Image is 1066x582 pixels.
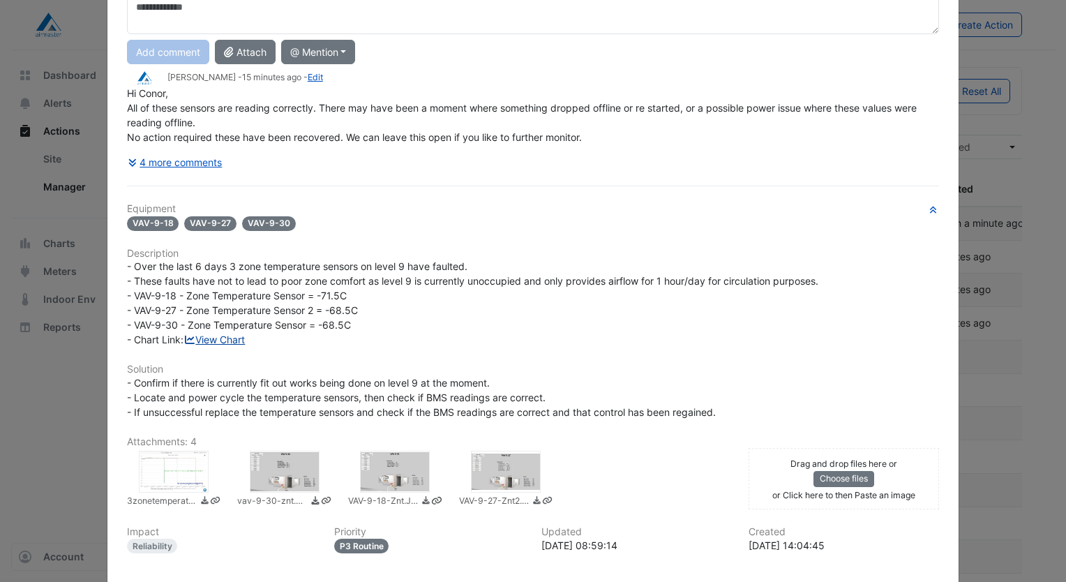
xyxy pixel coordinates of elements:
small: [PERSON_NAME] - - [167,71,323,84]
small: or Click here to then Paste an image [772,490,915,500]
small: vav-9-30-znt.JPG [237,495,307,509]
a: Copy link to clipboard [321,495,331,509]
div: [DATE] 14:04:45 [749,538,939,553]
div: P3 Routine [334,539,389,553]
div: Reliability [127,539,178,553]
span: VAV-9-30 [242,216,296,231]
h6: Equipment [127,203,939,215]
a: Edit [308,72,323,82]
small: VAV-9-18-Znt.JPG [348,495,418,509]
a: Copy link to clipboard [431,495,442,509]
small: VAV-9-27-Znt2.JPG [459,495,529,509]
button: @ Mention [281,40,356,64]
a: View Chart [183,334,246,345]
a: Download [200,495,210,509]
a: Copy link to clipboard [542,495,553,509]
div: VAV-9-18-Znt.JPG [360,451,430,493]
span: 2025-10-10 08:59:11 [242,72,301,82]
span: VAV-9-18 [127,216,179,231]
div: 3zonetemperatures.JPG [139,451,209,493]
button: 4 more comments [127,150,223,174]
a: Download [421,495,431,509]
a: Copy link to clipboard [210,495,220,509]
h6: Updated [541,526,732,538]
a: Download [310,495,320,509]
span: Hi Conor, All of these sensors are reading correctly. There may have been a moment where somethin... [127,87,919,143]
h6: Impact [127,526,317,538]
div: vav-9-30-znt.JPG [250,451,320,493]
div: [DATE] 08:59:14 [541,538,732,553]
button: Choose files [813,471,874,486]
span: - Confirm if there is currently fit out works being done on level 9 at the moment. - Locate and p... [127,377,716,418]
small: 3zonetemperatures.JPG [127,495,197,509]
button: Attach [215,40,276,64]
h6: Description [127,248,939,260]
small: Drag and drop files here or [790,458,897,469]
img: Airmaster Australia [127,70,162,86]
h6: Created [749,526,939,538]
span: VAV-9-27 [184,216,237,231]
h6: Priority [334,526,525,538]
h6: Attachments: 4 [127,436,939,448]
span: - Over the last 6 days 3 zone temperature sensors on level 9 have faulted. - These faults have no... [127,260,818,345]
div: VAV-9-27-Znt2.JPG [471,451,541,493]
a: Download [532,495,542,509]
h6: Solution [127,364,939,375]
